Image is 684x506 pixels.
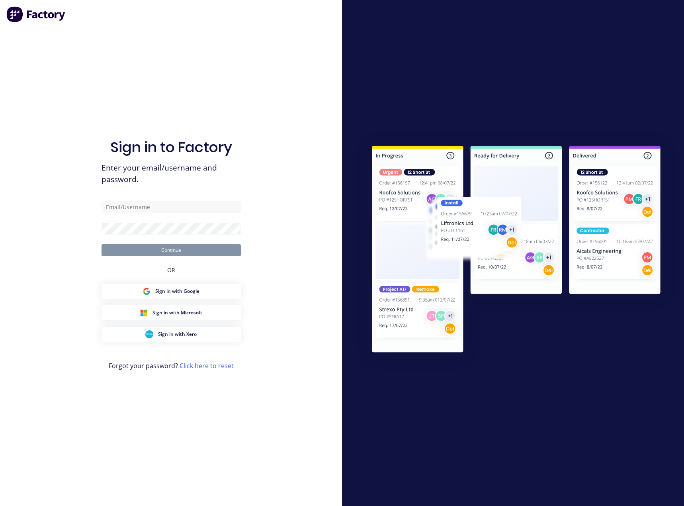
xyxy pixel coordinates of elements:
img: Xero Sign in [145,330,153,338]
button: Xero Sign inSign in with Xero [102,327,241,342]
button: Google Sign inSign in with Google [102,284,241,299]
span: Forgot your password? [109,361,234,371]
img: Factory [6,6,66,22]
span: Sign in with Microsoft [152,309,202,316]
span: Sign in with Google [155,288,199,295]
button: Continue [102,244,241,256]
span: Enter your email/username and password. [102,162,241,185]
h1: Sign in to Factory [110,139,232,156]
a: Click here to reset [180,361,234,370]
input: Email/Username [102,201,241,213]
img: Microsoft Sign in [140,309,148,317]
img: Sign in [354,130,678,371]
button: Microsoft Sign inSign in with Microsoft [102,305,241,320]
div: OR [167,256,175,284]
img: Google Sign in [143,287,150,295]
span: Sign in with Xero [158,331,197,338]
